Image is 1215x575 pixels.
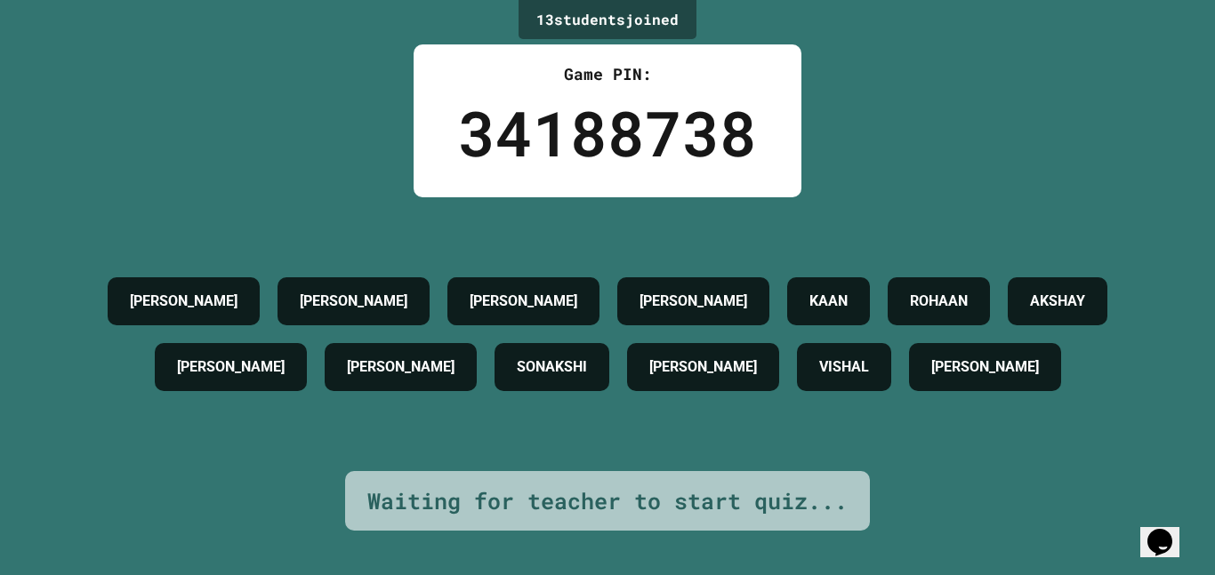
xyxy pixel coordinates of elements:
[177,356,285,378] h4: [PERSON_NAME]
[458,86,757,180] div: 34188738
[809,291,848,312] h4: KAAN
[910,291,968,312] h4: ROHAAN
[458,62,757,86] div: Game PIN:
[1030,291,1085,312] h4: AKSHAY
[1140,504,1197,557] iframe: chat widget
[300,291,407,312] h4: [PERSON_NAME]
[367,484,848,518] div: Waiting for teacher to start quiz...
[517,356,587,378] h4: SONAKSHI
[640,291,747,312] h4: [PERSON_NAME]
[649,356,757,378] h4: [PERSON_NAME]
[470,291,577,312] h4: [PERSON_NAME]
[347,356,455,378] h4: [PERSON_NAME]
[130,291,237,312] h4: [PERSON_NAME]
[819,356,869,378] h4: VISHAL
[931,356,1039,378] h4: [PERSON_NAME]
